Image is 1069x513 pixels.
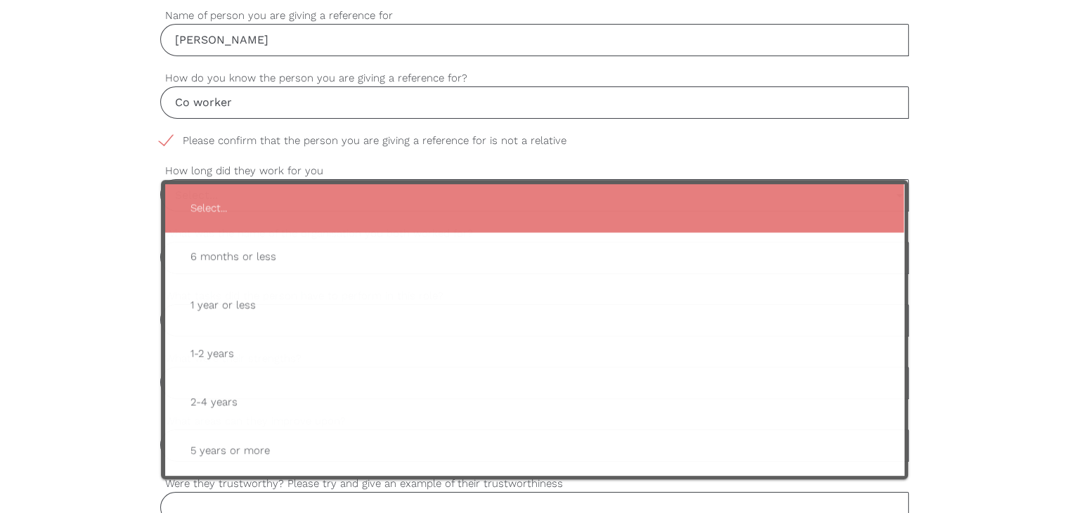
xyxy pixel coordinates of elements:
[160,413,909,429] label: What areas can they improve upon?
[160,163,909,179] label: How long did they work for you
[179,434,890,468] span: 5 years or more
[160,70,909,86] label: How do you know the person you are giving a reference for?
[160,8,909,24] label: Name of person you are giving a reference for
[160,351,909,367] label: What were their strengths?
[179,385,890,420] span: 2-4 years
[179,288,890,323] span: 1 year or less
[160,226,909,242] label: What was the name of the organisation you both worked for?
[160,476,909,492] label: Were they trustworthy? Please try and give an example of their trustworthiness
[160,133,593,149] span: Please confirm that the person you are giving a reference for is not a relative
[179,337,890,371] span: 1-2 years
[179,191,890,226] span: Select...
[160,288,909,304] label: What tasks did the person have to perform in this role?
[179,240,890,274] span: 6 months or less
